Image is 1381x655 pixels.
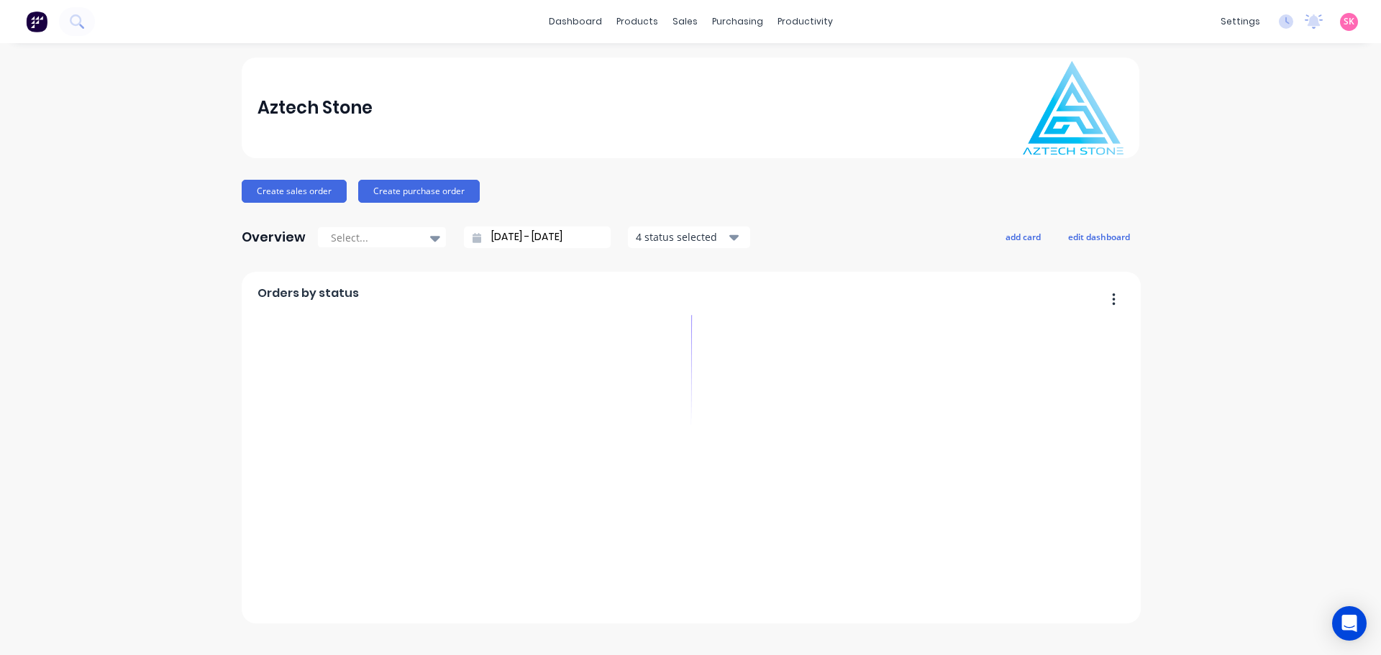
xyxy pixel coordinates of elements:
[257,93,373,122] div: Aztech Stone
[26,11,47,32] img: Factory
[1059,227,1139,246] button: edit dashboard
[242,223,306,252] div: Overview
[358,180,480,203] button: Create purchase order
[628,226,750,248] button: 4 status selected
[242,180,347,203] button: Create sales order
[636,229,726,244] div: 4 status selected
[1344,15,1354,28] span: SK
[542,11,609,32] a: dashboard
[996,227,1050,246] button: add card
[665,11,705,32] div: sales
[257,285,359,302] span: Orders by status
[770,11,840,32] div: productivity
[1332,606,1367,641] div: Open Intercom Messenger
[1213,11,1267,32] div: settings
[609,11,665,32] div: products
[705,11,770,32] div: purchasing
[1023,61,1124,155] img: Aztech Stone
